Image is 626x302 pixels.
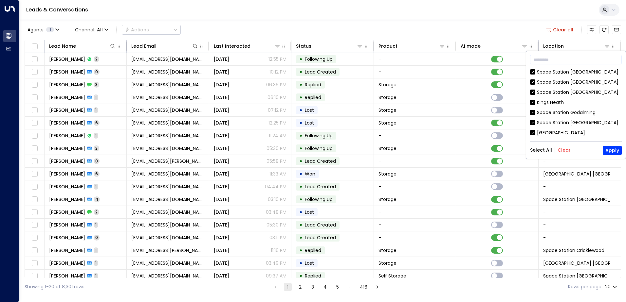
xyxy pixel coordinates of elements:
span: Shaheen Hussain [49,94,85,101]
div: Button group with a nested menu [122,25,181,35]
div: Space Station [GEOGRAPHIC_DATA] [537,119,618,126]
span: Lost [305,209,314,215]
button: Clear all [543,25,576,34]
span: Jaswinder KANG [49,209,85,215]
div: Lead Name [49,42,116,50]
span: Channel: [72,25,111,34]
span: 6 [94,120,100,126]
span: Jul 27, 2025 [214,107,229,113]
span: Retina Rowe [49,260,85,266]
span: Toggle select row [30,221,39,229]
span: mihaimocanu322@yahoo.com [131,183,204,190]
p: 03:49 PM [266,260,286,266]
span: d.smith18299@gmail.com [131,132,204,139]
span: Tom Smith [49,120,85,126]
span: Lost [305,120,314,126]
span: Space Station Wakefield [543,196,616,203]
span: Toggle select row [30,195,39,204]
span: tomsmith32@gmail.com [131,120,204,126]
span: James Cooper [49,56,85,62]
span: Storage [378,120,396,126]
span: Jun 03, 2025 [214,222,229,228]
div: Space Station [GEOGRAPHIC_DATA] [530,89,622,96]
span: Toggle select row [30,119,39,127]
span: 1 [94,222,98,227]
div: • [299,270,303,281]
p: 11:16 PM [271,247,286,254]
div: • [299,207,303,218]
div: Space Station [GEOGRAPHIC_DATA] [530,79,622,86]
div: [GEOGRAPHIC_DATA] [537,129,585,136]
span: Self Storage [378,273,406,279]
span: Agents [28,27,44,32]
span: Storage [378,81,396,88]
div: Status [296,42,311,50]
span: 1 [46,27,54,32]
span: Sam Haider [49,171,85,177]
div: • [299,66,303,77]
div: Product [378,42,445,50]
span: Aug 03, 2025 [214,69,229,75]
div: • [299,130,303,141]
span: rob.wilson@ou.ac.uk [131,158,204,164]
div: … [346,283,354,291]
span: Following Up [305,196,333,203]
span: 3 [94,82,99,87]
span: Toggle select row [30,246,39,255]
span: Aug 11, 2025 [214,158,229,164]
div: 20 [605,282,618,292]
span: Jul 14, 2025 [214,56,229,62]
div: Lead Email [131,42,156,50]
span: Toggle select all [30,42,39,51]
span: Storage [378,107,396,113]
div: • [299,117,303,128]
div: • [299,194,303,205]
span: Aug 03, 2025 [214,247,229,254]
p: 06:10 PM [267,94,286,101]
button: Apply [603,146,622,155]
div: Location [543,42,564,50]
span: taylormillard92@icloud.com [131,234,204,241]
span: Storage [378,247,396,254]
span: Jul 09, 2025 [214,260,229,266]
button: Actions [122,25,181,35]
span: Toggle select row [30,144,39,153]
p: 06:36 PM [266,81,286,88]
button: Customize [587,25,596,34]
span: khaseer@hotmail.co.uk [131,94,204,101]
span: Following Up [305,132,333,139]
div: Product [378,42,397,50]
button: Select All [530,147,552,153]
div: AI mode [461,42,481,50]
button: Channel:All [72,25,111,34]
p: 11:24 AM [269,132,286,139]
span: 0 [94,158,100,164]
div: Space Station [GEOGRAPHIC_DATA] [530,119,622,126]
div: Last Interacted [214,42,250,50]
span: 1 [94,247,98,253]
p: 05:30 PM [267,222,286,228]
span: Jun 03, 2025 [214,183,229,190]
div: Space Station Godalming [537,109,596,116]
div: Kings Heath [537,99,564,106]
p: 12:55 PM [268,56,286,62]
td: - [374,206,456,218]
span: Toggle select row [30,93,39,102]
span: Charlotte Wilkinson [49,222,85,228]
div: • [299,232,303,243]
td: - [539,219,621,231]
span: 2 [94,145,99,151]
td: - [374,66,456,78]
button: Agents1 [25,25,62,34]
p: 04:44 PM [265,183,286,190]
p: 12:25 PM [268,120,286,126]
td: - [539,180,621,193]
span: 1 [94,184,98,189]
span: May 20, 2025 [214,132,229,139]
span: Rebecca Ackroyd [49,273,85,279]
span: Jul 25, 2025 [214,171,229,177]
span: Replied [305,81,321,88]
div: • [299,143,303,154]
div: • [299,79,303,90]
span: retinarowe@hotmail.co.uk [131,260,204,266]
